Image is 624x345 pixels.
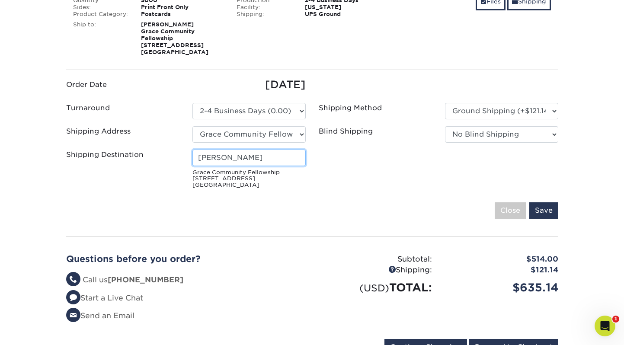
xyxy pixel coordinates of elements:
[612,316,619,323] span: 1
[319,126,373,137] label: Blind Shipping
[319,103,382,113] label: Shipping Method
[66,275,306,286] li: Call us
[66,103,110,113] label: Turnaround
[438,254,565,265] div: $514.00
[312,265,438,276] div: Shipping:
[438,279,565,296] div: $635.14
[66,294,143,302] a: Start a Live Chat
[141,21,208,55] strong: [PERSON_NAME] Grace Community Fellowship [STREET_ADDRESS] [GEOGRAPHIC_DATA]
[192,169,306,188] small: Grace Community Fellowship [STREET_ADDRESS] [GEOGRAPHIC_DATA]
[312,279,438,296] div: TOTAL:
[230,11,298,18] div: Shipping:
[312,254,438,265] div: Subtotal:
[359,282,389,294] small: (USD)
[66,126,131,137] label: Shipping Address
[495,202,526,219] input: Close
[595,316,615,336] iframe: Intercom live chat
[298,11,394,18] div: UPS Ground
[134,4,230,11] div: Print Front Only
[230,4,298,11] div: Facility:
[66,150,144,160] label: Shipping Destination
[66,254,306,264] h2: Questions before you order?
[66,311,134,320] a: Send an Email
[134,11,230,18] div: Postcards
[108,275,183,284] strong: [PHONE_NUMBER]
[66,80,107,90] label: Order Date
[67,4,135,11] div: Sides:
[529,202,558,219] input: Save
[192,77,306,93] div: [DATE]
[67,11,135,18] div: Product Category:
[298,4,394,11] div: [US_STATE]
[67,21,135,56] div: Ship to:
[438,265,565,276] div: $121.14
